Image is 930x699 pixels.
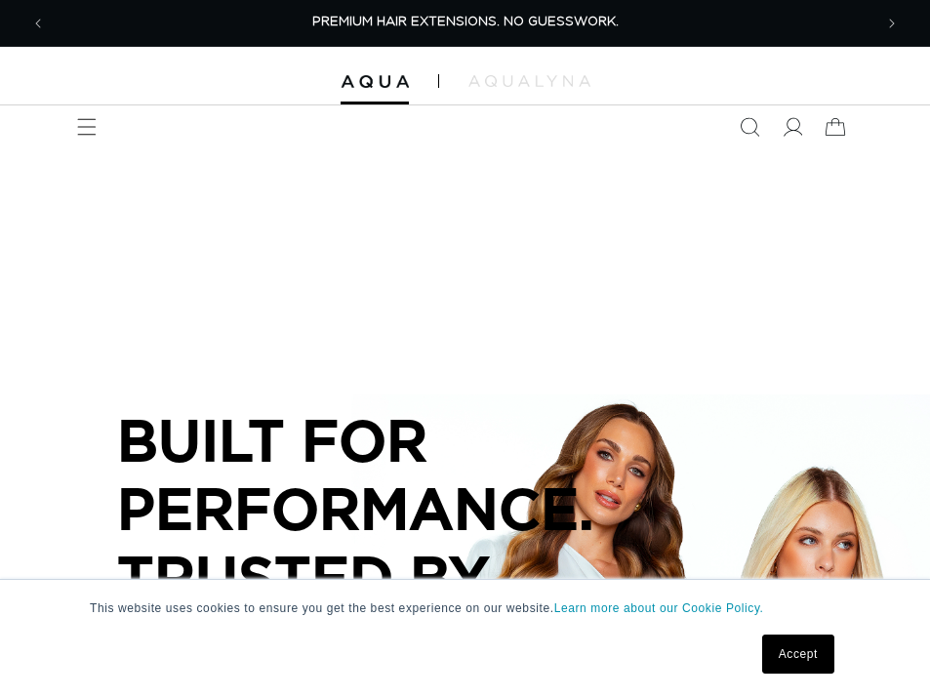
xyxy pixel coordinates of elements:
[554,601,764,615] a: Learn more about our Cookie Policy.
[762,635,834,674] a: Accept
[17,2,60,45] button: Previous announcement
[117,406,703,678] p: BUILT FOR PERFORMANCE. TRUSTED BY PROFESSIONALS.
[870,2,913,45] button: Next announcement
[468,75,590,87] img: aqualyna.com
[728,105,771,148] summary: Search
[90,599,840,617] p: This website uses cookies to ensure you get the best experience on our website.
[65,105,108,148] summary: Menu
[312,16,619,28] span: PREMIUM HAIR EXTENSIONS. NO GUESSWORK.
[341,75,409,89] img: Aqua Hair Extensions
